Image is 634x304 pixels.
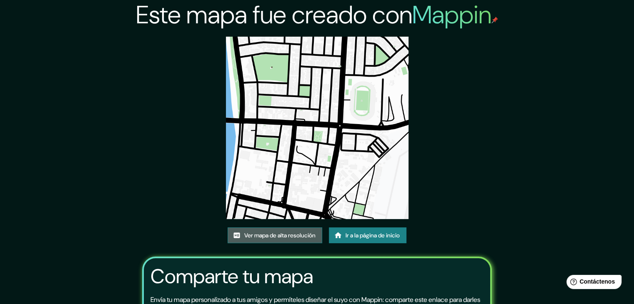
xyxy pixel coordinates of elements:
[560,272,625,295] iframe: Lanzador de widgets de ayuda
[329,227,406,243] a: Ir a la página de inicio
[491,17,498,23] img: pin de mapeo
[228,227,322,243] a: Ver mapa de alta resolución
[244,232,316,239] font: Ver mapa de alta resolución
[346,232,400,239] font: Ir a la página de inicio
[226,37,408,219] img: created-map
[150,263,313,289] font: Comparte tu mapa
